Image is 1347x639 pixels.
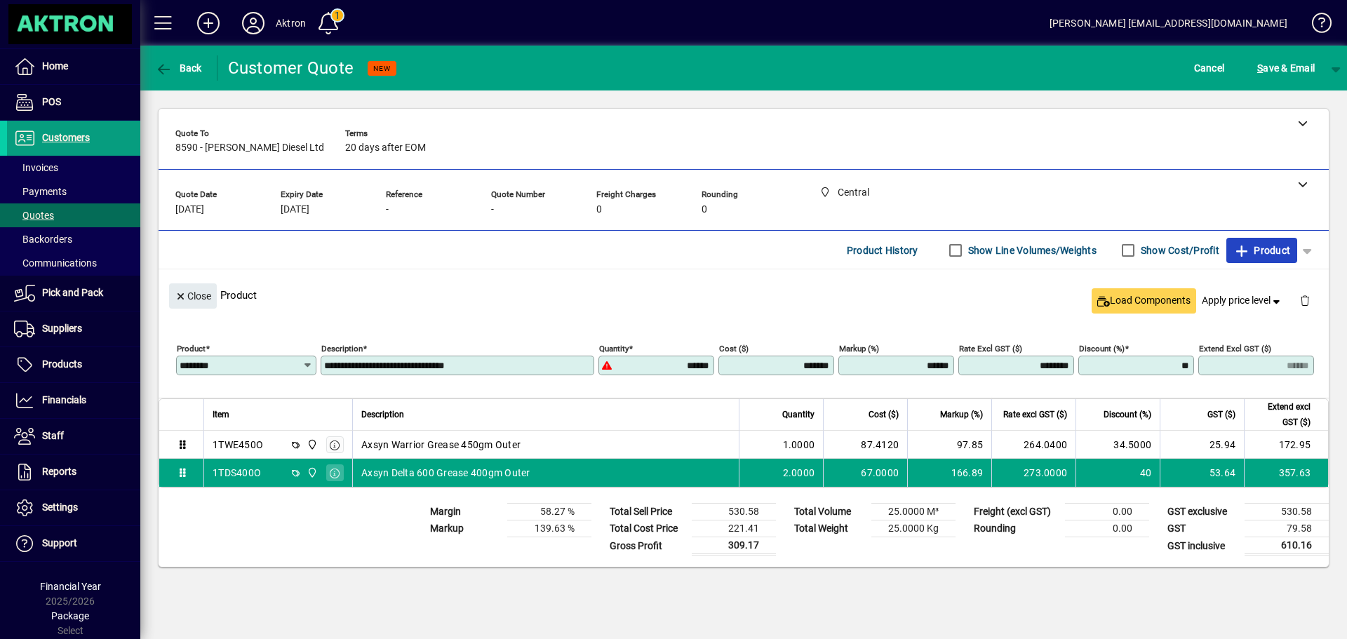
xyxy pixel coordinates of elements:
span: 8590 - [PERSON_NAME] Diesel Ltd [175,142,324,154]
td: 97.85 [907,431,991,459]
td: 530.58 [692,504,776,520]
mat-label: Markup (%) [839,344,879,354]
span: [DATE] [175,204,204,215]
span: Extend excl GST ($) [1253,399,1311,430]
span: 1.0000 [783,438,815,452]
span: GST ($) [1207,407,1235,422]
span: Products [42,358,82,370]
span: Settings [42,502,78,513]
span: NEW [373,64,391,73]
button: Product [1226,238,1297,263]
mat-label: Description [321,344,363,354]
a: Staff [7,419,140,454]
mat-label: Extend excl GST ($) [1199,344,1271,354]
td: 79.58 [1245,520,1329,537]
td: 166.89 [907,459,991,487]
mat-label: Rate excl GST ($) [959,344,1022,354]
td: Total Weight [787,520,871,537]
span: Axsyn Delta 600 Grease 400gm Outer [361,466,530,480]
td: Total Cost Price [603,520,692,537]
span: Central [303,437,319,452]
td: 25.94 [1160,431,1244,459]
td: 53.64 [1160,459,1244,487]
mat-label: Cost ($) [719,344,749,354]
span: S [1257,62,1263,74]
td: Gross Profit [603,537,692,555]
td: 34.5000 [1075,431,1160,459]
span: 0 [702,204,707,215]
td: 40 [1075,459,1160,487]
span: Markup (%) [940,407,983,422]
span: Suppliers [42,323,82,334]
span: Quantity [782,407,815,422]
mat-label: Discount (%) [1079,344,1125,354]
a: Invoices [7,156,140,180]
a: Suppliers [7,311,140,347]
span: - [491,204,494,215]
span: Description [361,407,404,422]
div: Customer Quote [228,57,354,79]
td: 172.95 [1244,431,1328,459]
button: Back [152,55,206,81]
a: Financials [7,383,140,418]
td: Total Volume [787,504,871,520]
td: 530.58 [1245,504,1329,520]
td: 309.17 [692,537,776,555]
button: Load Components [1092,288,1196,314]
a: Products [7,347,140,382]
button: Apply price level [1196,288,1289,314]
button: Cancel [1191,55,1228,81]
span: Product History [847,239,918,262]
span: Rate excl GST ($) [1003,407,1067,422]
span: 2.0000 [783,466,815,480]
span: Package [51,610,89,621]
app-page-header-button: Back [140,55,217,81]
span: Axsyn Warrior Grease 450gm Outer [361,438,521,452]
button: Delete [1288,283,1322,317]
span: ave & Email [1257,57,1315,79]
div: 1TDS400O [213,466,261,480]
span: Load Components [1097,293,1191,308]
span: Customers [42,132,90,143]
span: 20 days after EOM [345,142,426,154]
a: Backorders [7,227,140,251]
td: 87.4120 [823,431,907,459]
span: Staff [42,430,64,441]
mat-label: Product [177,344,206,354]
span: POS [42,96,61,107]
div: [PERSON_NAME] [EMAIL_ADDRESS][DOMAIN_NAME] [1050,12,1287,34]
td: 25.0000 Kg [871,520,956,537]
span: Discount (%) [1104,407,1151,422]
td: 610.16 [1245,537,1329,555]
label: Show Cost/Profit [1138,243,1219,257]
span: Home [42,60,68,72]
span: - [386,204,389,215]
span: Reports [42,466,76,477]
span: Support [42,537,77,549]
td: Margin [423,504,507,520]
button: Add [186,11,231,36]
td: GST inclusive [1160,537,1245,555]
a: Support [7,526,140,561]
span: 0 [596,204,602,215]
span: Financials [42,394,86,405]
div: 264.0400 [1000,438,1067,452]
a: Payments [7,180,140,203]
td: Total Sell Price [603,504,692,520]
td: 139.63 % [507,520,591,537]
span: Central [303,465,319,480]
td: 25.0000 M³ [871,504,956,520]
a: Home [7,49,140,84]
div: Aktron [276,12,306,34]
a: Pick and Pack [7,276,140,311]
app-page-header-button: Close [166,289,220,302]
td: 58.27 % [507,504,591,520]
button: Product History [841,238,924,263]
td: Markup [423,520,507,537]
span: Back [155,62,202,74]
span: Close [175,285,211,308]
span: Cancel [1194,57,1225,79]
span: Invoices [14,162,58,173]
div: Product [159,269,1329,321]
span: [DATE] [281,204,309,215]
